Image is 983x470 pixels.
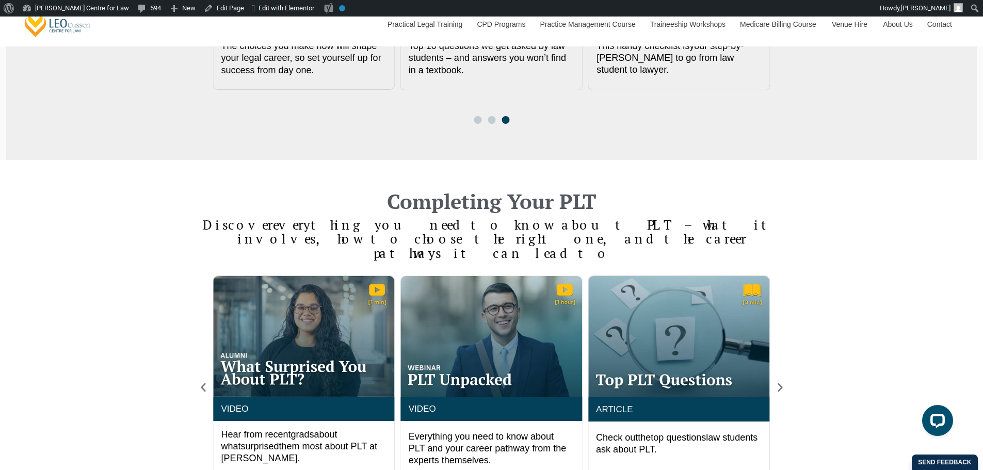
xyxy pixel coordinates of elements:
[597,41,744,75] span: your step-by-[PERSON_NAME] to go from law student to lawyer.
[642,2,732,46] a: Traineeship Workshops
[380,2,470,46] a: Practical Legal Training
[488,116,495,124] span: Go to slide 2
[221,41,381,75] span: The choices you make now will shape your legal career, so set yourself up for success from day one.
[701,432,706,443] span: s
[638,432,651,443] span: the
[198,191,786,212] h2: Completing Your PLT
[666,432,701,443] span: question
[901,4,950,12] span: [PERSON_NAME]
[775,382,786,393] div: Next slide
[409,41,566,75] span: Top 10 questions we get asked by law students – and answers you won’t find in a textbook.
[203,216,273,233] span: Discover
[198,382,209,393] div: Previous slide
[732,2,824,46] a: Medicare Billing Course
[596,432,638,443] span: Check out
[291,429,314,440] span: grads
[596,432,758,455] span: .
[596,404,633,414] a: ARTICLE
[875,2,920,46] a: About Us
[474,116,481,124] span: Go to slide 1
[221,429,291,440] span: Hear from recent
[469,2,532,46] a: CPD Programs
[920,2,960,46] a: Contact
[651,432,664,443] span: top
[237,216,781,262] span: everything you need to know about PLT – what it involves, how to choose the right one, and the ca...
[409,404,436,414] a: VIDEO
[824,2,875,46] a: Venue Hire
[596,432,758,455] span: law students ask about PLT
[240,441,279,451] span: surprised
[339,5,345,11] div: No index
[221,441,377,463] span: them most about PLT at [PERSON_NAME].
[221,404,248,414] a: VIDEO
[221,429,337,451] span: about what
[409,431,574,467] p: Everything you need to know about PLT and your career pathway from the experts themselves.
[23,8,92,38] a: [PERSON_NAME] Centre for Law
[259,4,314,12] span: Edit with Elementor
[914,401,957,444] iframe: LiveChat chat widget
[533,2,642,46] a: Practice Management Course
[502,116,509,124] span: Go to slide 3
